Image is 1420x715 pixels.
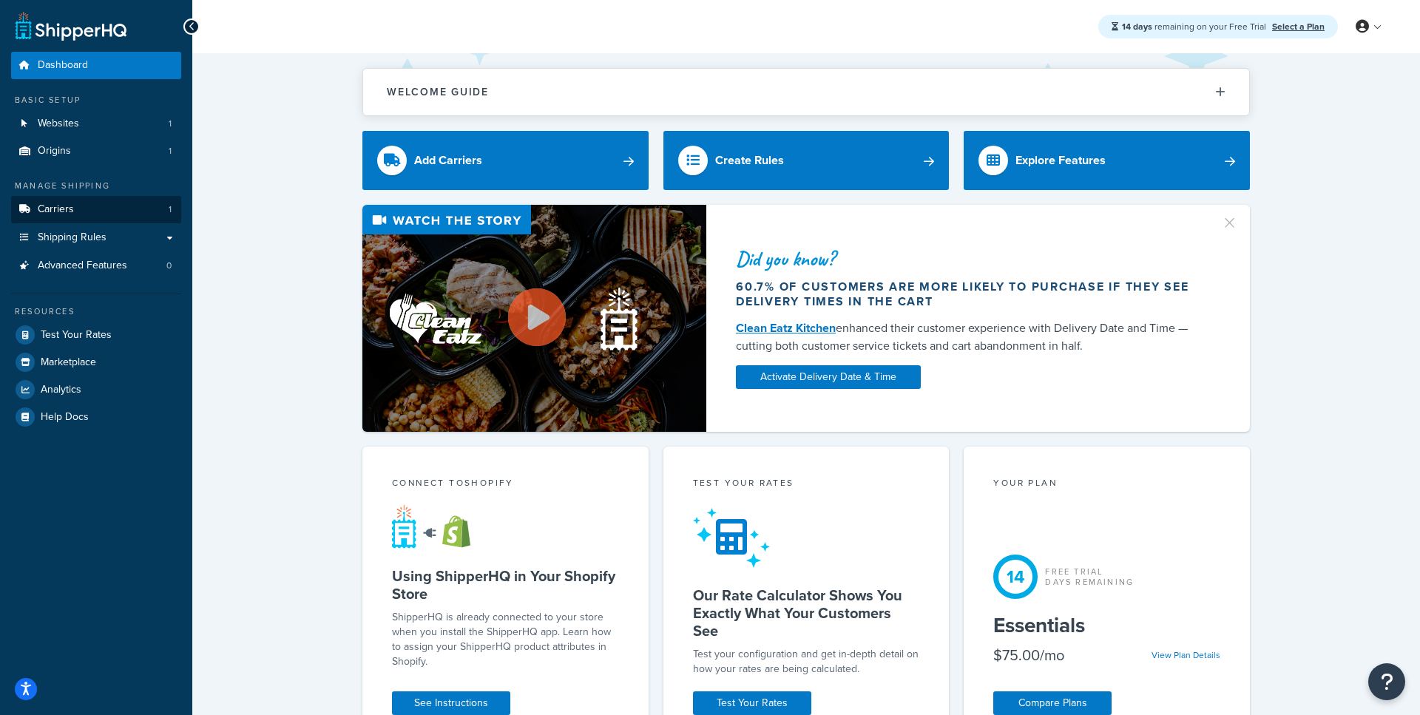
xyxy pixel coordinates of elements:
[993,476,1220,493] div: Your Plan
[38,59,88,72] span: Dashboard
[736,365,921,389] a: Activate Delivery Date & Time
[1045,566,1134,587] div: Free Trial Days Remaining
[993,691,1112,715] a: Compare Plans
[736,319,836,336] a: Clean Eatz Kitchen
[169,203,172,216] span: 1
[11,252,181,279] li: Advanced Features
[362,205,706,432] img: Video thumbnail
[392,691,510,715] a: See Instructions
[1368,663,1405,700] button: Open Resource Center
[11,94,181,106] div: Basic Setup
[964,131,1250,190] a: Explore Features
[169,145,172,157] span: 1
[38,145,71,157] span: Origins
[993,555,1038,599] div: 14
[11,252,181,279] a: Advanced Features0
[166,260,172,272] span: 0
[993,614,1220,637] h5: Essentials
[38,118,79,130] span: Websites
[693,586,920,640] h5: Our Rate Calculator Shows You Exactly What Your Customers See
[11,224,181,251] a: Shipping Rules
[11,52,181,79] a: Dashboard
[392,610,619,669] p: ShipperHQ is already connected to your store when you install the ShipperHQ app. Learn how to ass...
[38,231,106,244] span: Shipping Rules
[693,647,920,677] div: Test your configuration and get in-depth detail on how your rates are being calculated.
[11,376,181,403] a: Analytics
[736,248,1203,269] div: Did you know?
[693,691,811,715] a: Test Your Rates
[11,196,181,223] li: Carriers
[414,150,482,171] div: Add Carriers
[362,131,649,190] a: Add Carriers
[736,279,1203,309] div: 60.7% of customers are more likely to purchase if they see delivery times in the cart
[693,476,920,493] div: Test your rates
[11,322,181,348] a: Test Your Rates
[11,196,181,223] a: Carriers1
[736,319,1203,355] div: enhanced their customer experience with Delivery Date and Time — cutting both customer service ti...
[169,118,172,130] span: 1
[11,180,181,192] div: Manage Shipping
[11,138,181,165] li: Origins
[363,69,1249,115] button: Welcome Guide
[11,110,181,138] a: Websites1
[41,356,96,369] span: Marketplace
[41,411,89,424] span: Help Docs
[38,203,74,216] span: Carriers
[11,110,181,138] li: Websites
[1122,20,1152,33] strong: 14 days
[38,260,127,272] span: Advanced Features
[11,138,181,165] a: Origins1
[1272,20,1325,33] a: Select a Plan
[11,404,181,430] a: Help Docs
[392,567,619,603] h5: Using ShipperHQ in Your Shopify Store
[392,476,619,493] div: Connect to Shopify
[1015,150,1106,171] div: Explore Features
[1122,20,1268,33] span: remaining on your Free Trial
[993,645,1064,665] div: $75.00/mo
[41,329,112,342] span: Test Your Rates
[11,305,181,318] div: Resources
[715,150,784,171] div: Create Rules
[392,504,484,549] img: connect-shq-shopify-9b9a8c5a.svg
[663,131,950,190] a: Create Rules
[41,384,81,396] span: Analytics
[1152,648,1220,662] a: View Plan Details
[387,87,489,98] h2: Welcome Guide
[11,349,181,376] a: Marketplace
